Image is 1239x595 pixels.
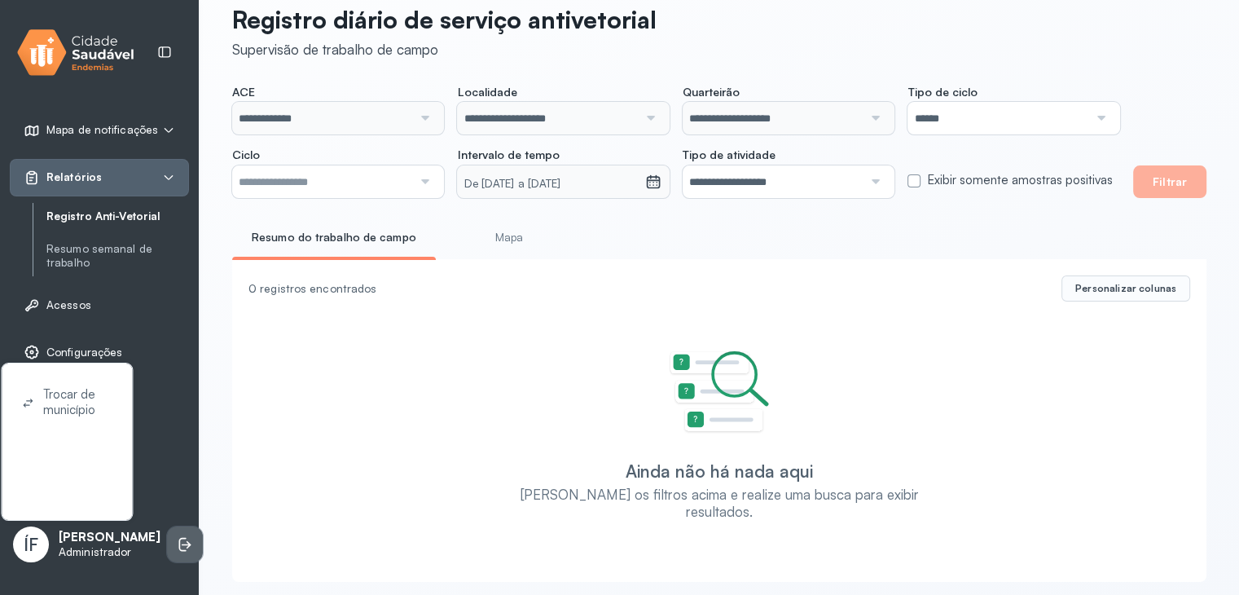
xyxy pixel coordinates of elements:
[46,170,102,184] span: Relatórios
[492,486,947,521] div: [PERSON_NAME] os filtros acima e realize uma busca para exibir resultados.
[683,85,740,99] span: Quarteirão
[232,148,260,162] span: Ciclo
[457,85,516,99] span: Localidade
[24,344,175,360] a: Configurações
[457,148,559,162] span: Intervalo de tempo
[24,297,175,313] a: Acessos
[232,85,255,99] span: ACE
[232,5,657,34] p: Registro diário de serviço antivetorial
[17,26,134,79] img: logo.svg
[1133,165,1206,198] button: Filtrar
[46,209,189,223] a: Registro Anti-Vetorial
[449,224,569,251] a: Mapa
[464,176,639,192] small: De [DATE] a [DATE]
[907,85,977,99] span: Tipo de ciclo
[248,282,1048,296] div: 0 registros encontrados
[43,384,112,421] span: Trocar de município
[46,239,189,273] a: Resumo semanal de trabalho
[46,346,122,359] span: Configurações
[232,224,436,251] a: Resumo do trabalho de campo
[46,123,158,137] span: Mapa de notificações
[1075,282,1176,295] span: Personalizar colunas
[1061,275,1190,302] button: Personalizar colunas
[683,148,775,162] span: Tipo de atividade
[46,298,91,312] span: Acessos
[46,206,189,227] a: Registro Anti-Vetorial
[232,41,657,58] div: Supervisão de trabalho de campo
[24,534,38,555] span: ÍF
[59,545,160,559] p: Administrador
[626,461,813,482] div: Ainda não há nada aqui
[669,350,770,434] img: Imagem de Empty State
[46,242,189,270] a: Resumo semanal de trabalho
[59,530,160,545] p: [PERSON_NAME]
[927,173,1112,188] label: Exibir somente amostras positivas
